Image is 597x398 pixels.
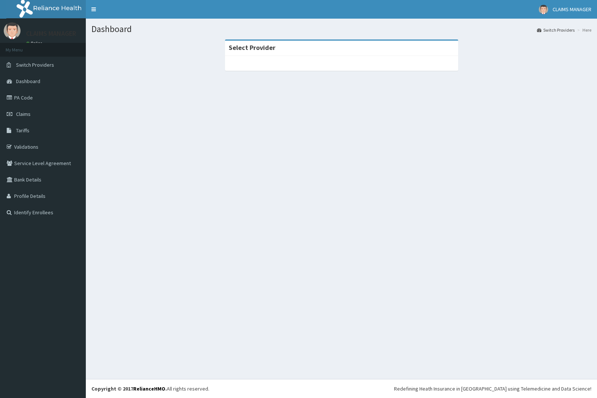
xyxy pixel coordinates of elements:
p: CLAIMS MANAGER [26,30,76,37]
a: Online [26,41,44,46]
footer: All rights reserved. [86,379,597,398]
a: RelianceHMO [133,385,165,392]
img: User Image [4,22,21,39]
span: Dashboard [16,78,40,85]
li: Here [575,27,591,33]
h1: Dashboard [91,24,591,34]
div: Redefining Heath Insurance in [GEOGRAPHIC_DATA] using Telemedicine and Data Science! [394,385,591,392]
span: Claims [16,111,31,117]
strong: Copyright © 2017 . [91,385,167,392]
span: CLAIMS MANAGER [553,6,591,13]
span: Switch Providers [16,61,54,68]
span: Tariffs [16,127,29,134]
a: Switch Providers [537,27,575,33]
strong: Select Provider [229,43,275,52]
img: User Image [539,5,548,14]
